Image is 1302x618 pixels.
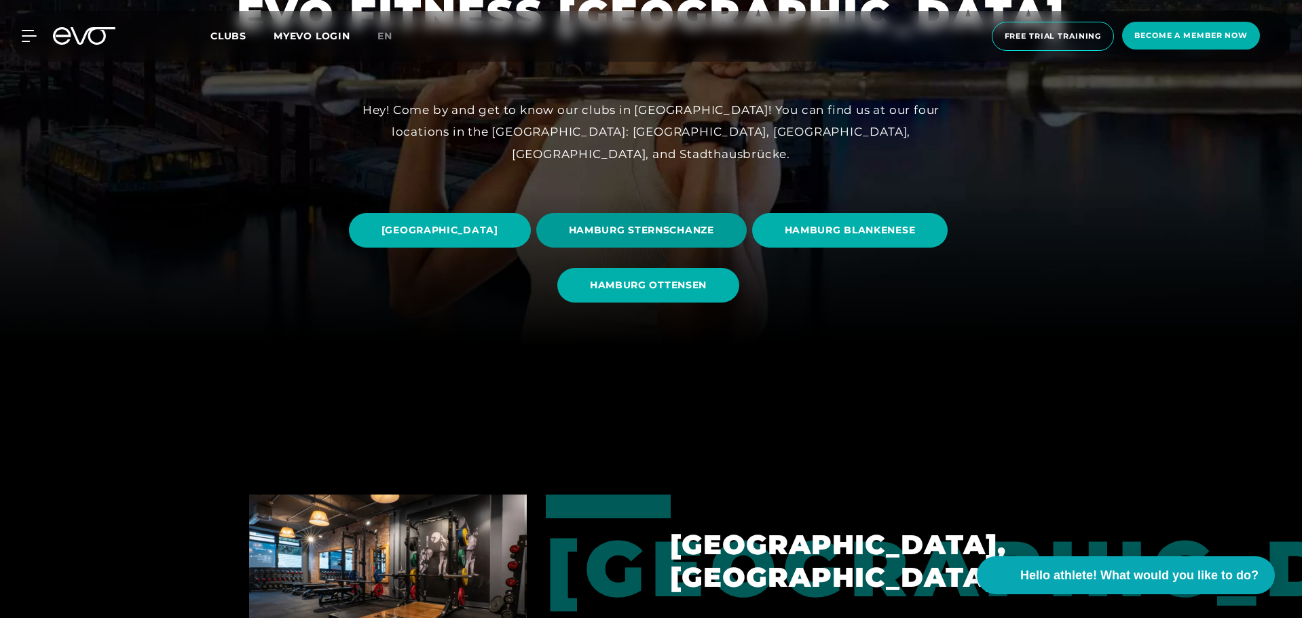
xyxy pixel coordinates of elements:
[382,224,498,236] font: [GEOGRAPHIC_DATA]
[557,258,745,313] a: HAMBURG OTTENSEN
[210,30,246,42] font: Clubs
[977,556,1275,594] button: Hello athlete! What would you like to do?
[1020,568,1259,582] font: Hello athlete! What would you like to do?
[274,30,350,42] a: MYEVO LOGIN
[1005,31,1102,41] font: Free trial training
[377,28,409,44] a: en
[210,29,274,42] a: Clubs
[752,203,954,258] a: HAMBURG BLANKENESE
[377,30,392,42] font: en
[1134,31,1248,40] font: Become a member now
[362,103,940,161] font: Hey! Come by and get to know our clubs in [GEOGRAPHIC_DATA]! You can find us at our four location...
[569,224,714,236] font: HAMBURG STERNSCHANZE
[988,22,1119,51] a: Free trial training
[536,203,752,258] a: HAMBURG STERNSCHANZE
[349,203,536,258] a: [GEOGRAPHIC_DATA]
[785,224,916,236] font: HAMBURG BLANKENESE
[590,279,707,291] font: HAMBURG OTTENSEN
[1118,22,1264,51] a: Become a member now
[670,528,1006,594] font: [GEOGRAPHIC_DATA], [GEOGRAPHIC_DATA]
